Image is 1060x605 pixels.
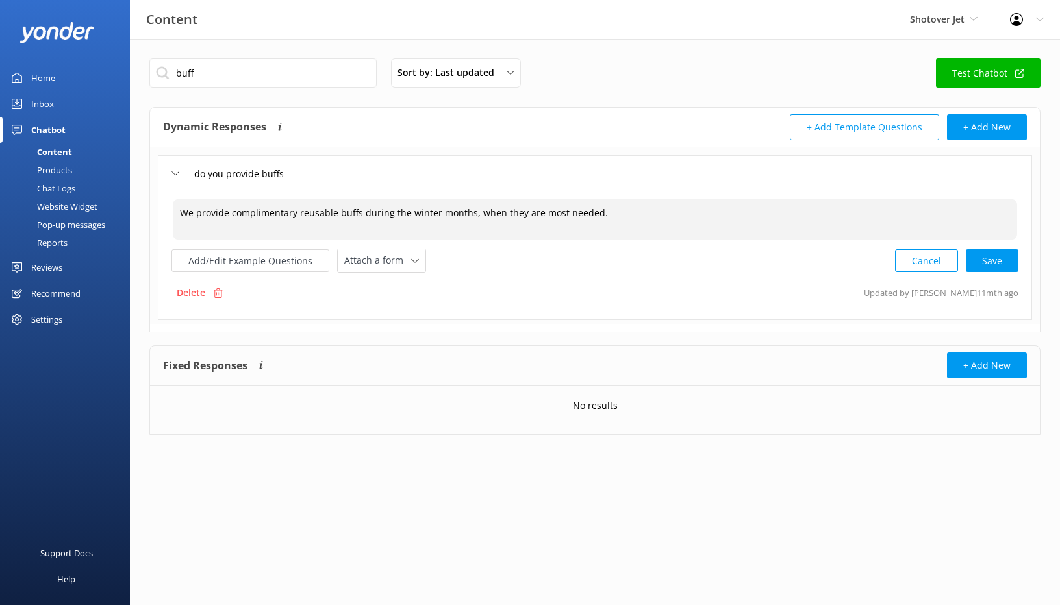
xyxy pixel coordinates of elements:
a: Website Widget [8,197,130,216]
textarea: We provide complimentary reusable buffs during the winter months, when they are most needed. [173,199,1017,240]
button: + Add New [947,114,1027,140]
div: Chat Logs [8,179,75,197]
a: Products [8,161,130,179]
a: Chat Logs [8,179,130,197]
p: Updated by [PERSON_NAME] 11mth ago [864,280,1018,305]
button: Add/Edit Example Questions [171,249,329,272]
button: Cancel [895,249,958,272]
h4: Dynamic Responses [163,114,266,140]
div: Settings [31,306,62,332]
div: Inbox [31,91,54,117]
div: Chatbot [31,117,66,143]
h4: Fixed Responses [163,352,247,378]
span: Shotover Jet [910,13,965,25]
div: Recommend [31,280,81,306]
p: No results [573,399,618,413]
button: + Add New [947,352,1027,378]
img: yonder-white-logo.png [19,22,94,43]
div: Content [8,143,72,161]
a: Test Chatbot [936,58,1041,88]
div: Reports [8,234,68,252]
a: Pop-up messages [8,216,130,234]
div: Home [31,65,55,91]
div: Help [57,566,75,592]
button: Save [966,249,1018,272]
div: Support Docs [40,540,93,566]
div: Pop-up messages [8,216,105,234]
a: Content [8,143,130,161]
p: Delete [177,286,205,300]
div: Website Widget [8,197,97,216]
input: Search all Chatbot Content [149,58,377,88]
a: Reports [8,234,130,252]
span: Sort by: Last updated [397,66,502,80]
div: Reviews [31,254,62,280]
button: + Add Template Questions [790,114,939,140]
h3: Content [146,9,197,30]
div: Products [8,161,72,179]
span: Attach a form [344,253,411,267]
